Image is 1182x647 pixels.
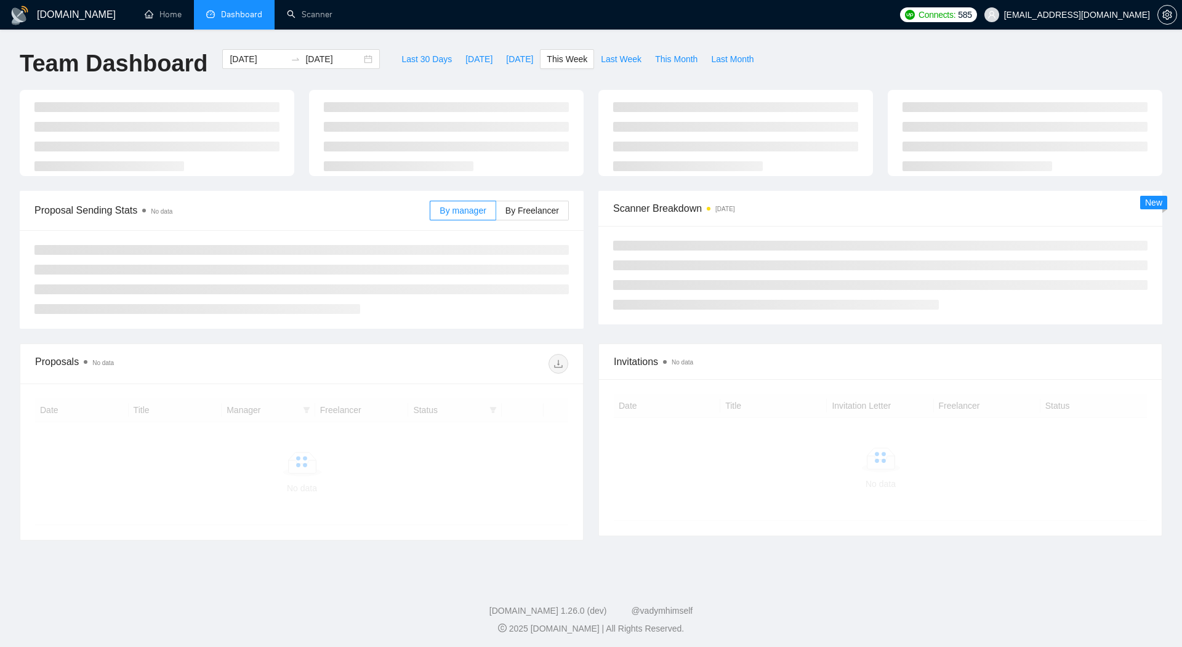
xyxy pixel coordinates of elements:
span: to [291,54,300,64]
span: Proposal Sending Stats [34,203,430,218]
span: No data [151,208,172,215]
span: No data [92,360,114,366]
button: setting [1157,5,1177,25]
span: Dashboard [221,9,262,20]
span: dashboard [206,10,215,18]
button: [DATE] [499,49,540,69]
span: By manager [440,206,486,215]
img: logo [10,6,30,25]
img: upwork-logo.png [905,10,915,20]
span: 585 [958,8,971,22]
button: Last Month [704,49,760,69]
div: 2025 [DOMAIN_NAME] | All Rights Reserved. [10,622,1172,635]
a: setting [1157,10,1177,20]
span: swap-right [291,54,300,64]
span: user [987,10,996,19]
span: [DATE] [506,52,533,66]
span: This Week [547,52,587,66]
button: Last 30 Days [395,49,459,69]
div: Proposals [35,354,302,374]
span: This Month [655,52,698,66]
input: End date [305,52,361,66]
span: Last Month [711,52,754,66]
span: Last Week [601,52,641,66]
span: By Freelancer [505,206,559,215]
button: [DATE] [459,49,499,69]
span: Scanner Breakdown [613,201,1148,216]
button: This Week [540,49,594,69]
span: [DATE] [465,52,492,66]
a: homeHome [145,9,182,20]
span: Invitations [614,354,1147,369]
span: New [1145,198,1162,207]
span: Last 30 Days [401,52,452,66]
a: searchScanner [287,9,332,20]
button: Last Week [594,49,648,69]
a: @vadymhimself [631,606,693,616]
time: [DATE] [715,206,734,212]
span: copyright [498,624,507,632]
input: Start date [230,52,286,66]
a: [DOMAIN_NAME] 1.26.0 (dev) [489,606,607,616]
button: This Month [648,49,704,69]
h1: Team Dashboard [20,49,207,78]
span: Connects: [919,8,955,22]
span: No data [672,359,693,366]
